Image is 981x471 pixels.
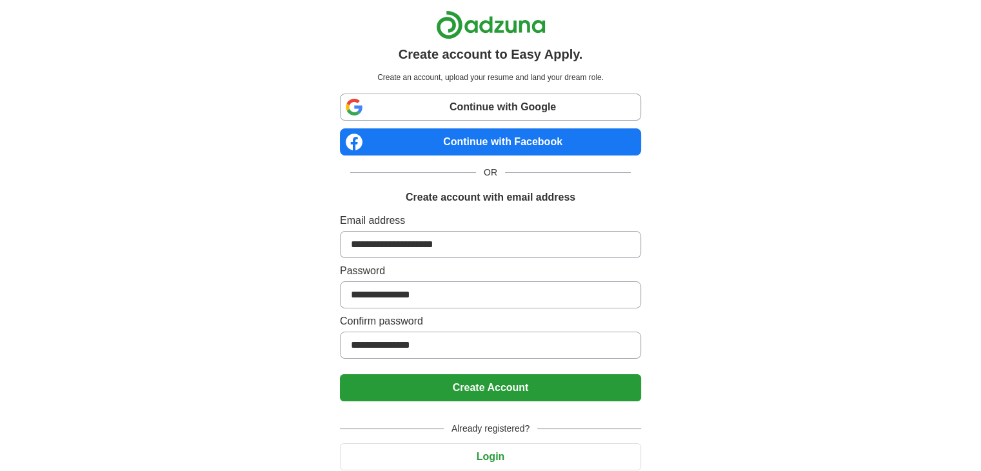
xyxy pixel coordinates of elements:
h1: Create account to Easy Apply. [399,45,583,64]
span: Already registered? [444,422,537,436]
span: OR [476,166,505,179]
label: Confirm password [340,314,641,329]
img: Adzuna logo [436,10,546,39]
button: Login [340,443,641,470]
button: Create Account [340,374,641,401]
h1: Create account with email address [406,190,575,205]
a: Login [340,451,641,462]
label: Email address [340,213,641,228]
p: Create an account, upload your resume and land your dream role. [342,72,639,83]
a: Continue with Facebook [340,128,641,155]
a: Continue with Google [340,94,641,121]
label: Password [340,263,641,279]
